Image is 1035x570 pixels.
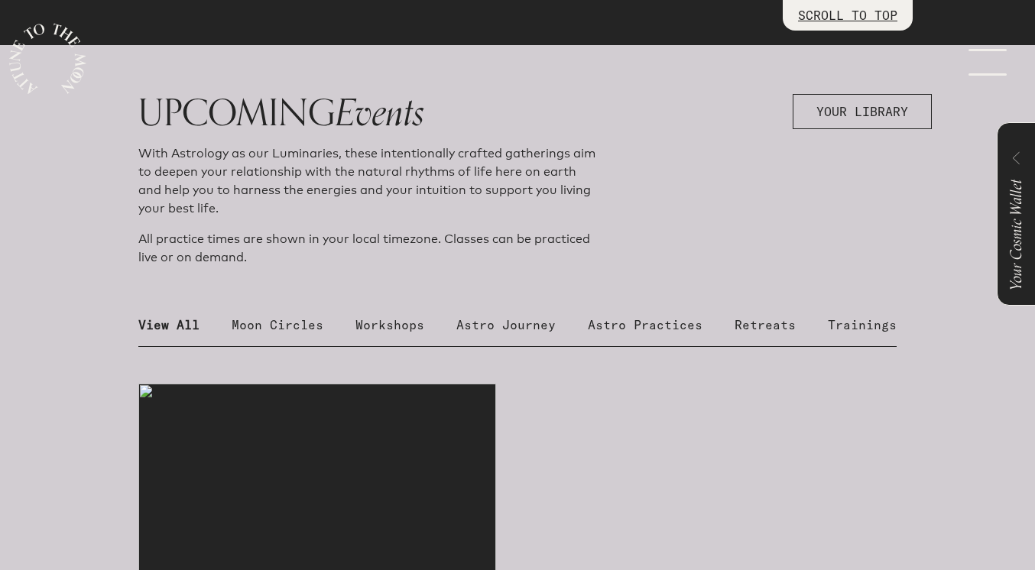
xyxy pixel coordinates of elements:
span: Your Cosmic Wallet [1004,180,1029,290]
p: Workshops [355,316,424,334]
p: All practice times are shown in your local timezone. Classes can be practiced live or on demand. [138,230,597,267]
a: YOUR LIBRARY [793,96,932,110]
span: YOUR LIBRARY [816,102,908,121]
p: Moon Circles [232,316,323,334]
p: Astro Journey [456,316,556,334]
p: Retreats [735,316,796,334]
span: Events [336,83,425,144]
p: With Astrology as our Luminaries, these intentionally crafted gatherings aim to deepen your relat... [138,144,597,218]
p: SCROLL TO TOP [798,6,897,24]
h1: UPCOMING [138,94,897,132]
button: YOUR LIBRARY [793,94,932,129]
p: Astro Practices [588,316,702,334]
p: View All [138,316,200,334]
p: Trainings [828,316,897,334]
